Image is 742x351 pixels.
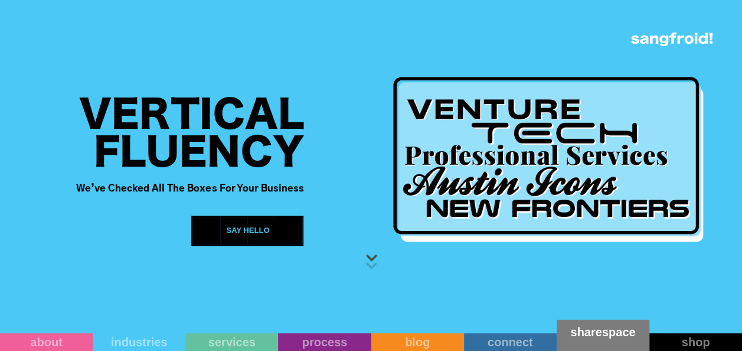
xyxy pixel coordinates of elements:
a: blog [371,333,464,351]
a: privacy policy [8,230,43,236]
div: process [278,335,371,349]
div: connect [464,335,557,349]
a: shop [649,333,742,351]
div: Say Hello [226,225,270,236]
a: services [185,333,278,351]
div: shop [649,335,742,349]
a: process [278,333,371,351]
a: connect [464,333,557,351]
div: blog [371,335,464,349]
a: sharespace [557,320,649,351]
a: industries [93,333,185,351]
a: Say Hello [191,216,303,246]
div: industries [93,335,185,349]
div: services [185,335,278,349]
img: logo [631,32,712,46]
div: sharespace [557,325,649,339]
